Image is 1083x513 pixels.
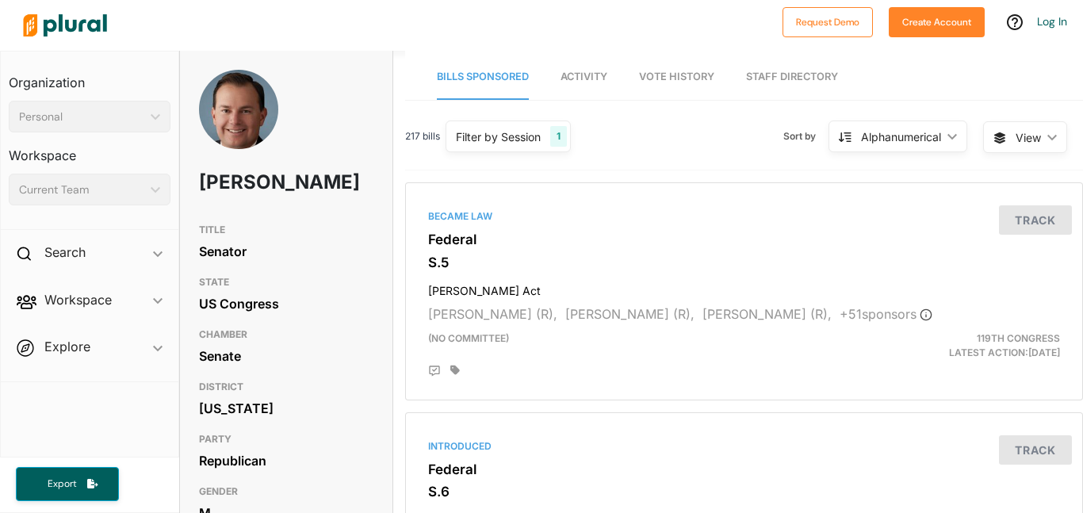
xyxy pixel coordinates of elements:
[428,277,1060,298] h4: [PERSON_NAME] Act
[9,59,170,94] h3: Organization
[428,439,1060,454] div: Introduced
[639,55,714,100] a: Vote History
[428,209,1060,224] div: Became Law
[416,331,853,360] div: (no committee)
[9,132,170,167] h3: Workspace
[199,344,373,368] div: Senate
[550,126,567,147] div: 1
[428,461,1060,477] h3: Federal
[853,331,1072,360] div: Latest Action: [DATE]
[840,306,932,322] span: + 51 sponsor s
[428,365,441,377] div: Add Position Statement
[199,482,373,501] h3: GENDER
[199,239,373,263] div: Senator
[999,205,1072,235] button: Track
[437,71,529,82] span: Bills Sponsored
[977,332,1060,344] span: 119th Congress
[199,159,304,206] h1: [PERSON_NAME]
[639,71,714,82] span: Vote History
[561,55,607,100] a: Activity
[199,449,373,473] div: Republican
[199,430,373,449] h3: PARTY
[783,7,873,37] button: Request Demo
[450,365,460,376] div: Add tags
[199,396,373,420] div: [US_STATE]
[861,128,941,145] div: Alphanumerical
[428,255,1060,270] h3: S.5
[199,377,373,396] h3: DISTRICT
[36,477,87,491] span: Export
[437,55,529,100] a: Bills Sponsored
[1037,14,1067,29] a: Log In
[999,435,1072,465] button: Track
[428,484,1060,500] h3: S.6
[561,71,607,82] span: Activity
[405,129,440,144] span: 217 bills
[19,182,144,198] div: Current Team
[44,243,86,261] h2: Search
[746,55,838,100] a: Staff Directory
[565,306,695,322] span: [PERSON_NAME] (R),
[783,129,829,144] span: Sort by
[456,128,541,145] div: Filter by Session
[783,13,873,29] a: Request Demo
[889,7,985,37] button: Create Account
[889,13,985,29] a: Create Account
[199,273,373,292] h3: STATE
[19,109,144,125] div: Personal
[428,306,557,322] span: [PERSON_NAME] (R),
[428,232,1060,247] h3: Federal
[199,220,373,239] h3: TITLE
[16,467,119,501] button: Export
[199,325,373,344] h3: CHAMBER
[199,292,373,316] div: US Congress
[702,306,832,322] span: [PERSON_NAME] (R),
[1016,129,1041,146] span: View
[199,70,278,167] img: Headshot of Mike Lee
